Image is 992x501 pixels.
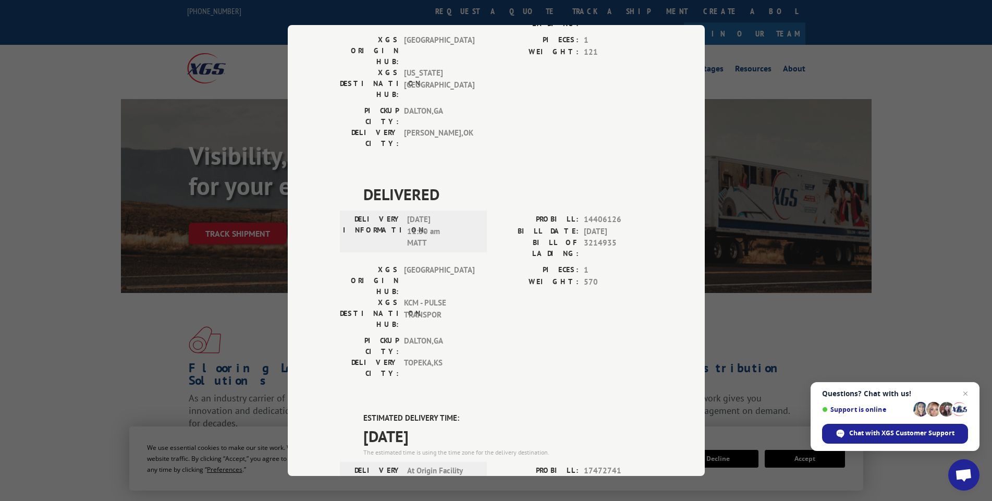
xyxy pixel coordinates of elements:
[363,424,653,448] span: [DATE]
[404,264,474,297] span: [GEOGRAPHIC_DATA]
[496,34,579,46] label: PIECES:
[496,226,579,238] label: BILL DATE:
[404,34,474,67] span: [GEOGRAPHIC_DATA]
[584,46,653,58] span: 121
[496,46,579,58] label: WEIGHT:
[584,34,653,46] span: 1
[822,389,968,398] span: Questions? Chat with us!
[340,67,399,100] label: XGS DESTINATION HUB:
[363,182,653,206] span: DELIVERED
[363,448,653,457] div: The estimated time is using the time zone for the delivery destination.
[340,264,399,297] label: XGS ORIGIN HUB:
[340,297,399,330] label: XGS DESTINATION HUB:
[496,237,579,259] label: BILL OF LADING:
[584,226,653,238] span: [DATE]
[496,465,579,477] label: PROBILL:
[584,264,653,276] span: 1
[404,357,474,379] span: TOPEKA , KS
[340,127,399,149] label: DELIVERY CITY:
[584,214,653,226] span: 14406126
[340,335,399,357] label: PICKUP CITY:
[822,406,910,413] span: Support is online
[404,105,474,127] span: DALTON , GA
[959,387,972,400] span: Close chat
[363,412,653,424] label: ESTIMATED DELIVERY TIME:
[407,465,477,487] span: At Origin Facility
[496,214,579,226] label: PROBILL:
[404,297,474,330] span: KCM - PULSE TRANSPOR
[496,264,579,276] label: PIECES:
[584,276,653,288] span: 570
[584,237,653,259] span: 3214935
[404,127,474,149] span: [PERSON_NAME] , OK
[343,465,402,487] label: DELIVERY INFORMATION:
[948,459,979,491] div: Open chat
[849,429,954,438] span: Chat with XGS Customer Support
[822,424,968,444] div: Chat with XGS Customer Support
[404,335,474,357] span: DALTON , GA
[496,276,579,288] label: WEIGHT:
[343,214,402,249] label: DELIVERY INFORMATION:
[407,214,477,249] span: [DATE] 11:30 am MATT
[584,465,653,477] span: 17472741
[340,105,399,127] label: PICKUP CITY:
[340,34,399,67] label: XGS ORIGIN HUB:
[340,357,399,379] label: DELIVERY CITY:
[404,67,474,100] span: [US_STATE][GEOGRAPHIC_DATA]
